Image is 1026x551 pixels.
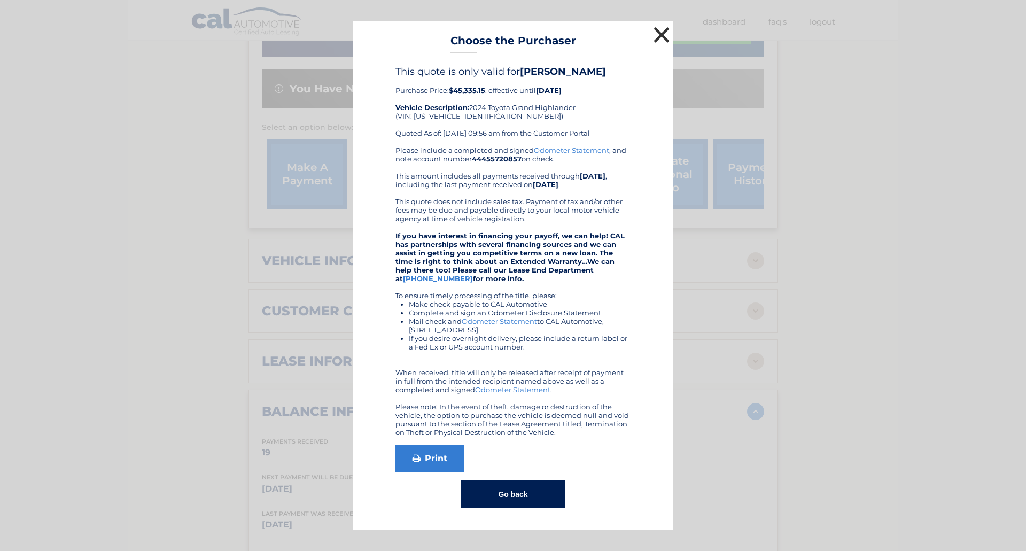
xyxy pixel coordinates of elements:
[472,154,522,163] b: 44455720857
[409,308,631,317] li: Complete and sign an Odometer Disclosure Statement
[395,66,631,77] h4: This quote is only valid for
[409,334,631,351] li: If you desire overnight delivery, please include a return label or a Fed Ex or UPS account number.
[534,146,609,154] a: Odometer Statement
[580,172,605,180] b: [DATE]
[536,86,562,95] b: [DATE]
[395,231,625,283] strong: If you have interest in financing your payoff, we can help! CAL has partnerships with several fin...
[450,34,576,53] h3: Choose the Purchaser
[475,385,550,394] a: Odometer Statement
[395,66,631,146] div: Purchase Price: , effective until 2024 Toyota Grand Highlander (VIN: [US_VEHICLE_IDENTIFICATION_N...
[651,24,672,45] button: ×
[395,146,631,437] div: Please include a completed and signed , and note account number on check. This amount includes al...
[462,317,537,325] a: Odometer Statement
[520,66,606,77] b: [PERSON_NAME]
[403,274,473,283] a: [PHONE_NUMBER]
[461,480,565,508] button: Go back
[409,317,631,334] li: Mail check and to CAL Automotive, [STREET_ADDRESS]
[533,180,558,189] b: [DATE]
[395,445,464,472] a: Print
[409,300,631,308] li: Make check payable to CAL Automotive
[449,86,485,95] b: $45,335.15
[395,103,469,112] strong: Vehicle Description:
